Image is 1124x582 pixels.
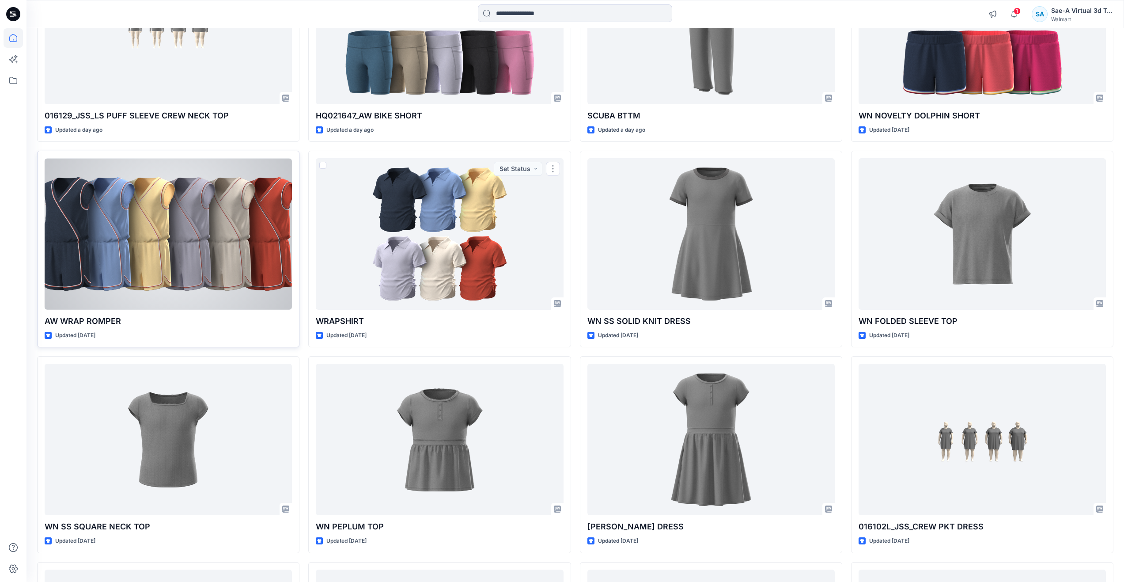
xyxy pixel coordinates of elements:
[1014,8,1021,15] span: 1
[598,331,638,340] p: Updated [DATE]
[326,331,367,340] p: Updated [DATE]
[598,126,645,135] p: Updated a day ago
[587,158,835,310] a: WN SS SOLID KNIT DRESS
[587,315,835,327] p: WN SS SOLID KNIT DRESS
[1051,5,1113,16] div: Sae-A Virtual 3d Team
[45,158,292,310] a: AW WRAP ROMPER
[45,110,292,122] p: 016129_JSS_LS PUFF SLEEVE CREW NECK TOP
[45,364,292,515] a: WN SS SQUARE NECK TOP
[859,364,1106,515] a: 016102L_JSS_CREW PKT DRESS
[55,126,102,135] p: Updated a day ago
[859,158,1106,310] a: WN FOLDED SLEEVE TOP
[859,315,1106,327] p: WN FOLDED SLEEVE TOP
[859,110,1106,122] p: WN NOVELTY DOLPHIN SHORT
[55,331,95,340] p: Updated [DATE]
[869,536,909,546] p: Updated [DATE]
[45,315,292,327] p: AW WRAP ROMPER
[326,536,367,546] p: Updated [DATE]
[869,126,909,135] p: Updated [DATE]
[55,536,95,546] p: Updated [DATE]
[45,521,292,533] p: WN SS SQUARE NECK TOP
[316,110,563,122] p: HQ021647_AW BIKE SHORT
[859,521,1106,533] p: 016102L_JSS_CREW PKT DRESS
[316,521,563,533] p: WN PEPLUM TOP
[869,331,909,340] p: Updated [DATE]
[587,364,835,515] a: WN HENLEY DRESS
[1051,16,1113,23] div: Walmart
[316,315,563,327] p: WRAPSHIRT
[587,110,835,122] p: SCUBA BTTM
[598,536,638,546] p: Updated [DATE]
[316,158,563,310] a: WRAPSHIRT
[1032,6,1048,22] div: SA
[316,364,563,515] a: WN PEPLUM TOP
[587,521,835,533] p: [PERSON_NAME] DRESS
[326,126,374,135] p: Updated a day ago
